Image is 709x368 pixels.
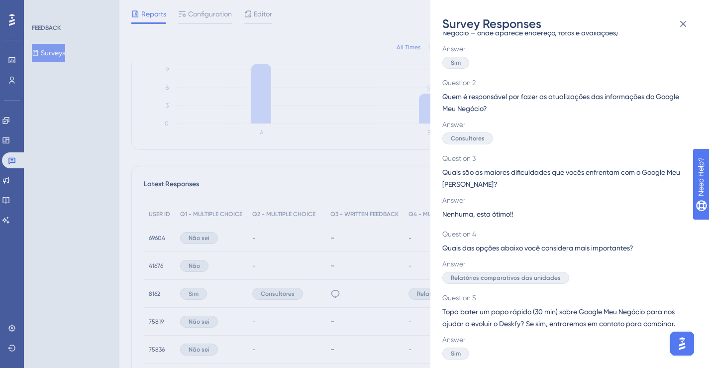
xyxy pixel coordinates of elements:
span: Need Help? [23,2,62,14]
span: Answer [442,194,689,206]
span: Question 5 [442,292,689,304]
span: Topa bater um papo rápido (30 min) sobre Google Meu Negócio para nos ajudar a evoluir o Deskfy? S... [442,306,689,330]
div: Survey Responses [442,16,697,32]
span: Relatórios comparativos das unidades [451,274,561,282]
span: Sim [451,350,461,358]
span: Question 2 [442,77,689,89]
span: Question 4 [442,228,689,240]
span: Quem é responsável por fazer as atualizações das informações do Google Meu Negócio? [442,91,689,115]
span: Quais das opções abaixo você considera mais importantes? [442,242,689,254]
iframe: UserGuiding AI Assistant Launcher [667,329,697,359]
span: Answer [442,43,689,55]
span: Answer [442,119,689,130]
span: Quais são as maiores dificuldades que vocês enfrentam com o Google Meu [PERSON_NAME]? [442,166,689,190]
span: Sim [451,59,461,67]
span: Answer [442,258,689,270]
span: Consultores [451,134,485,142]
span: Question 3 [442,152,689,164]
span: Nenhuma, esta ótimo!! [442,208,513,220]
span: Answer [442,334,689,346]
